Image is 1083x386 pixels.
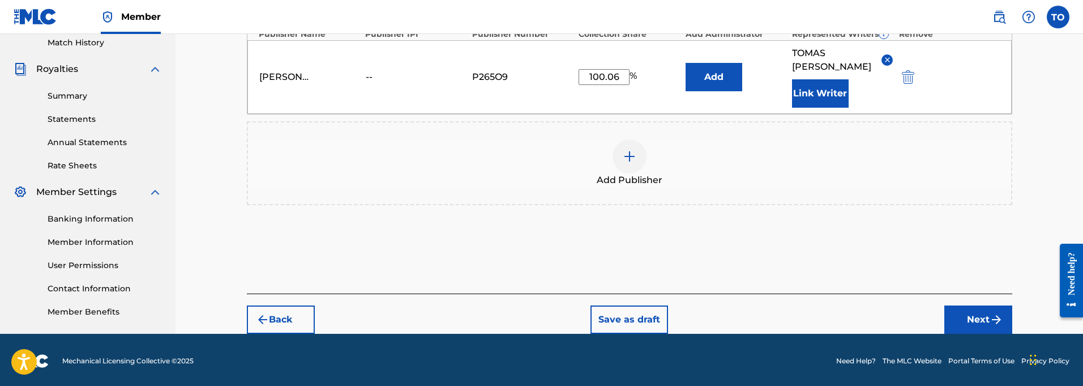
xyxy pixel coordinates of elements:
img: 7ee5dd4eb1f8a8e3ef2f.svg [256,313,269,326]
img: help [1022,10,1035,24]
img: Member Settings [14,185,27,199]
a: Annual Statements [48,137,162,149]
button: Save as draft [590,306,668,334]
a: Banking Information [48,213,162,225]
a: Public Search [988,6,1011,28]
img: 12a2ab48e56ec057fbd8.svg [902,70,914,84]
span: Member [121,10,161,23]
div: Publisher IPI [365,28,466,40]
a: The MLC Website [883,356,941,366]
div: Remove [899,28,1000,40]
span: ? [879,29,888,39]
span: Add Publisher [597,173,662,187]
span: TOMAS [PERSON_NAME] [792,46,873,74]
div: Collection Share [579,28,680,40]
img: expand [148,62,162,76]
a: Contact Information [48,283,162,295]
a: Summary [48,90,162,102]
a: Member Information [48,236,162,248]
button: Add [686,63,742,91]
iframe: Chat Widget [1026,332,1083,386]
span: Royalties [36,62,78,76]
div: User Menu [1047,6,1069,28]
a: Member Benefits [48,306,162,318]
img: add [623,150,636,163]
button: Link Writer [792,79,849,108]
img: f7272a7cc735f4ea7f67.svg [990,313,1003,326]
button: Next [944,306,1012,334]
img: expand [148,185,162,199]
img: remove-from-list-button [883,56,892,64]
div: Add Administrator [686,28,787,40]
img: search [992,10,1006,24]
a: Privacy Policy [1021,356,1069,366]
span: % [630,69,640,85]
div: Publisher Number [472,28,573,40]
a: Portal Terms of Use [948,356,1014,366]
a: Match History [48,37,162,49]
a: Rate Sheets [48,160,162,172]
button: Back [247,306,315,334]
div: Publisher Name [259,28,360,40]
a: Statements [48,113,162,125]
div: Drag [1030,343,1037,377]
span: Mechanical Licensing Collective © 2025 [62,356,194,366]
img: Top Rightsholder [101,10,114,24]
img: Royalties [14,62,27,76]
a: Need Help? [836,356,876,366]
img: MLC Logo [14,9,57,25]
div: Represented Writers [792,28,893,40]
iframe: Resource Center [1051,234,1083,327]
div: Help [1017,6,1040,28]
a: User Permissions [48,260,162,272]
span: Member Settings [36,185,117,199]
